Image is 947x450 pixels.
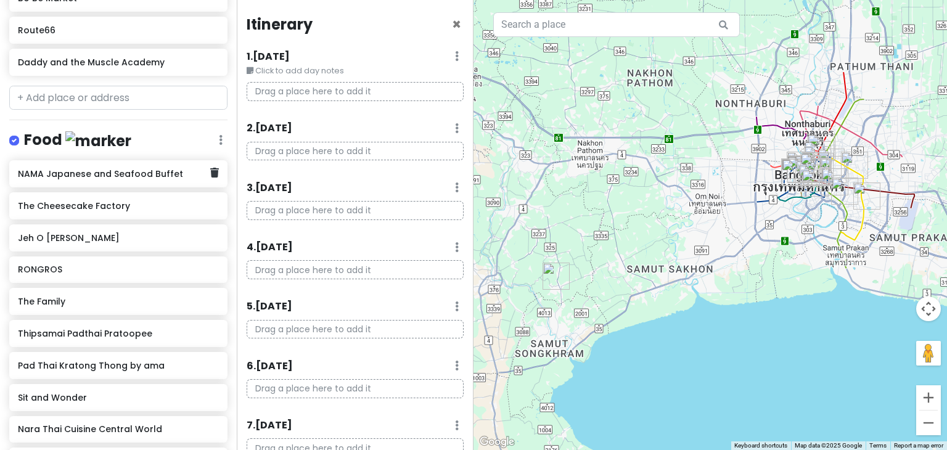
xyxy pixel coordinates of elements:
[477,434,517,450] img: Google
[18,392,218,403] h6: Sit and Wonder
[804,146,831,173] div: Bangkok Shooting Range
[916,411,941,435] button: Zoom out
[24,130,131,150] h4: Food
[869,442,887,449] a: Terms (opens in new tab)
[247,201,464,220] p: Drag a place here to add it
[247,320,464,339] p: Drag a place here to add it
[798,165,825,192] div: Mandarin Hotel Bangkok, managed by Centre Point
[787,152,814,179] div: The Family
[452,17,461,32] button: Close
[18,168,210,179] h6: NAMA Japanese and Seafood Buffet
[247,182,292,195] h6: 3 . [DATE]
[247,260,464,279] p: Drag a place here to add it
[247,300,292,313] h6: 5 . [DATE]
[894,442,943,449] a: Report a map error
[18,200,218,211] h6: The Cheesecake Factory
[795,442,862,449] span: Map data ©2025 Google
[818,149,845,176] div: JODD FAIRS Ratchada
[247,82,464,101] p: Drag a place here to add it
[916,297,941,321] button: Map camera controls
[543,263,570,290] div: Damnoen Saduak Floating Market
[247,65,464,77] small: Click to add day notes
[18,360,218,371] h6: Pad Thai Kratong Thong by ama
[781,158,808,186] div: Pad Thai Kratong Thong by ama
[18,232,218,243] h6: Jeh O [PERSON_NAME]
[18,328,218,339] h6: Thipsamai Padthai Pratoopee
[787,155,814,182] div: Thipsamai Padthai Pratoopee
[807,134,834,161] div: Red Building Vintage Chatuchak
[804,141,831,168] div: Paknang.bkk
[831,178,858,205] div: Avani Sukhumvit Bangkok
[18,25,218,36] h6: Route66
[247,51,290,63] h6: 1 . [DATE]
[916,341,941,366] button: Drag Pegman onto the map to open Street View
[821,168,848,195] div: Sit and Wonder
[734,441,787,450] button: Keyboard shortcuts
[247,15,313,34] h4: Itinerary
[782,159,809,186] div: RONGROS
[800,153,834,186] div: NAMA Japanese and Seafood Buffet
[247,122,292,135] h6: 2 . [DATE]
[841,152,868,179] div: TaladNad KoKoTho
[9,86,228,110] input: + Add place or address
[477,434,517,450] a: Open this area in Google Maps (opens a new window)
[795,160,822,187] div: Jeh O Chula Banthatthong
[18,296,218,307] h6: The Family
[452,14,461,35] span: Close itinerary
[18,264,218,275] h6: RONGROS
[247,241,293,254] h6: 4 . [DATE]
[65,131,131,150] img: marker
[18,57,218,68] h6: Daddy and the Muscle Academy
[210,165,219,181] a: Delete place
[787,156,814,183] div: Absorn Thai Bistro
[853,182,880,210] div: Train Night Market Srinagarindra
[247,360,293,373] h6: 6 . [DATE]
[802,152,829,179] div: Pullman Bangkok King Power
[247,142,464,161] p: Drag a place here to add it
[18,423,218,435] h6: Nara Thai Cuisine Central World
[493,12,740,37] input: Search a place
[247,379,464,398] p: Drag a place here to add it
[247,419,292,432] h6: 7 . [DATE]
[916,385,941,410] button: Zoom in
